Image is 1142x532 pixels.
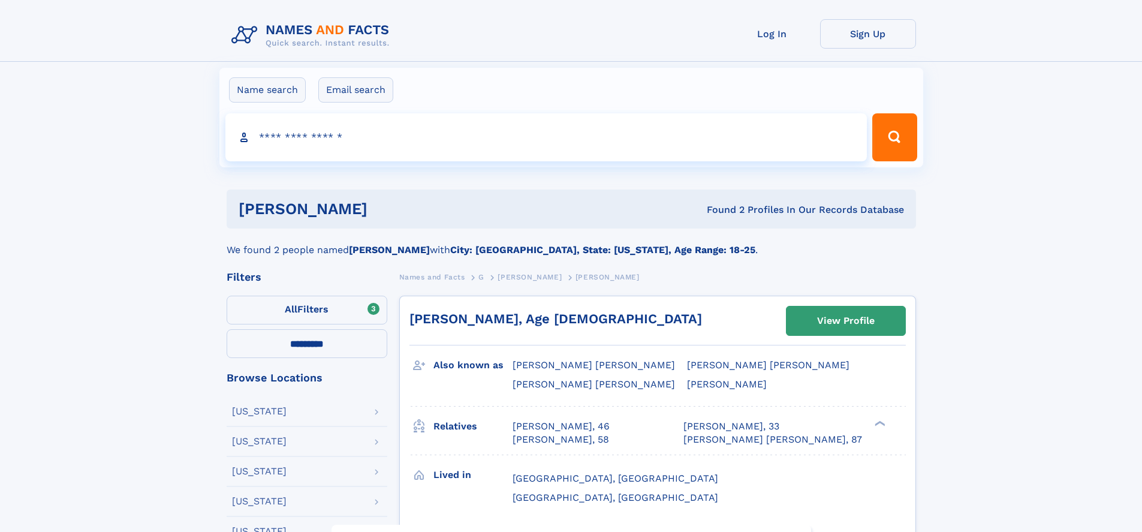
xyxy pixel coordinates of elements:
span: [PERSON_NAME] [687,378,767,390]
input: search input [225,113,867,161]
a: [PERSON_NAME], 46 [513,420,610,433]
span: [PERSON_NAME] [PERSON_NAME] [687,359,849,371]
a: [PERSON_NAME], 33 [683,420,779,433]
span: [PERSON_NAME] [PERSON_NAME] [513,359,675,371]
span: [GEOGRAPHIC_DATA], [GEOGRAPHIC_DATA] [513,473,718,484]
div: We found 2 people named with . [227,229,916,257]
label: Filters [227,296,387,324]
span: [GEOGRAPHIC_DATA], [GEOGRAPHIC_DATA] [513,492,718,503]
a: [PERSON_NAME] [498,269,562,284]
div: [US_STATE] [232,467,287,476]
label: Name search [229,77,306,103]
span: G [478,273,484,281]
div: [US_STATE] [232,497,287,506]
div: Found 2 Profiles In Our Records Database [537,203,904,217]
b: City: [GEOGRAPHIC_DATA], State: [US_STATE], Age Range: 18-25 [450,244,755,256]
span: [PERSON_NAME] [575,273,640,281]
h3: Also known as [433,355,513,375]
h3: Relatives [433,416,513,437]
label: Email search [318,77,393,103]
h3: Lived in [433,465,513,485]
div: Filters [227,272,387,282]
a: [PERSON_NAME] [PERSON_NAME], 87 [683,433,862,446]
button: Search Button [872,113,917,161]
div: View Profile [817,307,875,335]
a: Names and Facts [399,269,465,284]
a: [PERSON_NAME], 58 [513,433,609,446]
div: [US_STATE] [232,437,287,446]
b: [PERSON_NAME] [349,244,430,256]
a: View Profile [787,306,905,335]
span: [PERSON_NAME] [498,273,562,281]
span: All [285,303,297,315]
h1: [PERSON_NAME] [239,202,537,217]
span: [PERSON_NAME] [PERSON_NAME] [513,378,675,390]
div: [US_STATE] [232,407,287,416]
a: G [478,269,484,284]
a: [PERSON_NAME], Age [DEMOGRAPHIC_DATA] [409,311,702,326]
div: Browse Locations [227,372,387,383]
a: Log In [724,19,820,49]
div: ❯ [872,419,886,427]
img: Logo Names and Facts [227,19,399,52]
a: Sign Up [820,19,916,49]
